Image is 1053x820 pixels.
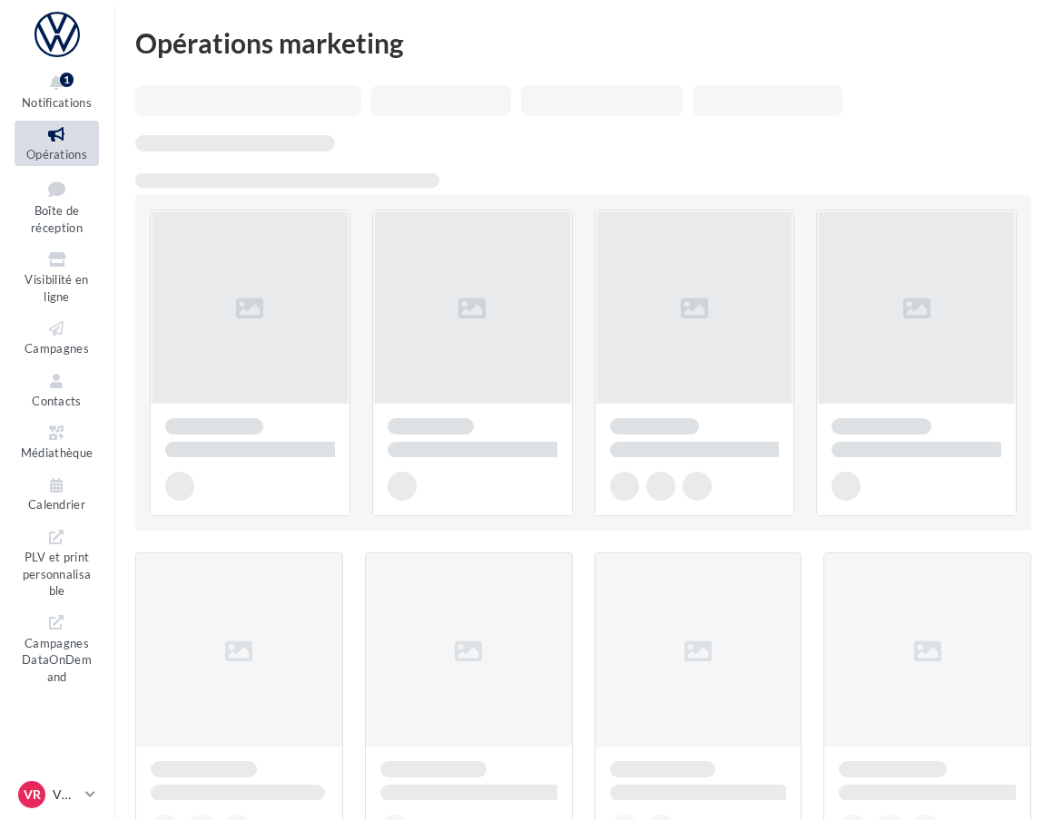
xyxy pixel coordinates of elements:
[15,777,99,812] a: VR VW ROISSY
[15,523,99,602] a: PLV et print personnalisable
[22,632,92,684] span: Campagnes DataOnDemand
[15,419,99,464] a: Médiathèque
[15,69,99,113] button: Notifications 1
[25,272,88,304] span: Visibilité en ligne
[15,121,99,165] a: Opérations
[31,203,83,235] span: Boîte de réception
[53,786,78,804] p: VW ROISSY
[15,173,99,239] a: Boîte de réception
[60,73,74,87] div: 1
[23,546,92,598] span: PLV et print personnalisable
[24,786,41,804] span: VR
[21,445,93,460] span: Médiathèque
[28,498,85,512] span: Calendrier
[135,29,1031,56] div: Opérations marketing
[22,95,92,110] span: Notifications
[15,315,99,359] a: Campagnes
[32,394,82,408] span: Contacts
[26,147,87,161] span: Opérations
[25,341,89,356] span: Campagnes
[15,367,99,412] a: Contacts
[15,246,99,307] a: Visibilité en ligne
[15,609,99,688] a: Campagnes DataOnDemand
[15,472,99,516] a: Calendrier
